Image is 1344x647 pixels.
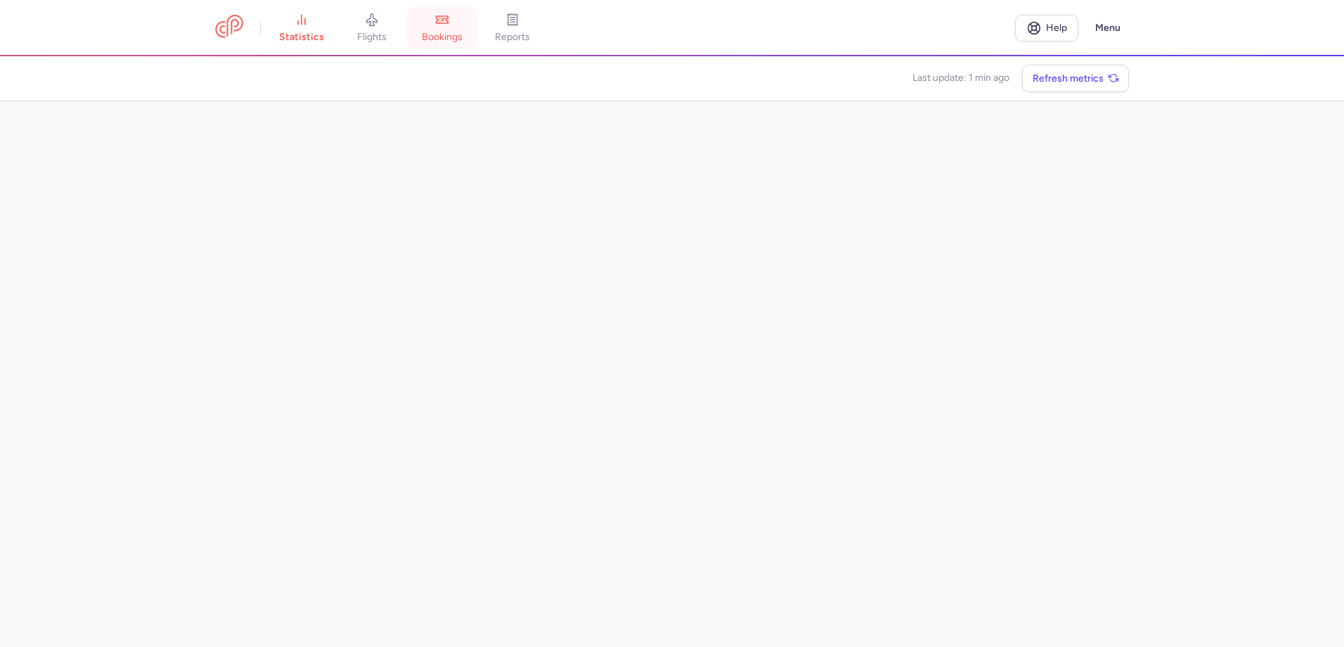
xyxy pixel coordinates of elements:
[215,15,243,41] a: CitizenPlane red outlined logo
[1022,65,1129,92] button: Refresh metrics
[407,13,477,44] a: bookings
[279,31,324,44] span: statistics
[1087,15,1129,41] button: Menu
[357,31,387,44] span: flights
[337,13,407,44] a: flights
[477,13,548,44] a: reports
[1015,15,1078,41] a: Help
[495,31,530,44] span: reports
[912,71,1009,85] time: Last update: 1 min ago
[266,13,337,44] a: statistics
[1033,73,1104,84] span: Refresh metrics
[1046,23,1067,33] span: Help
[422,31,463,44] span: bookings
